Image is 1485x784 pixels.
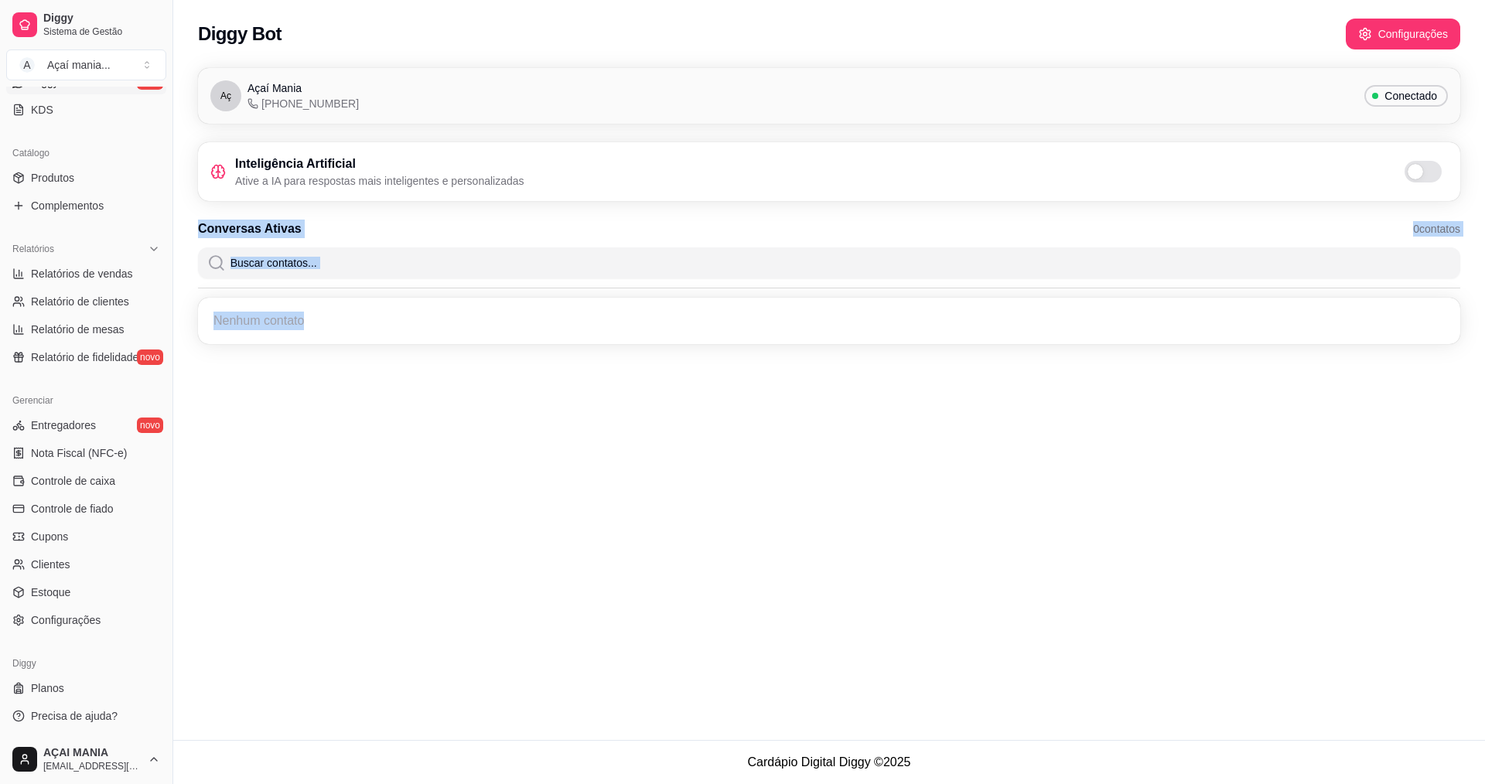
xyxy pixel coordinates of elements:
a: Complementos [6,193,166,218]
span: Conectado [1378,88,1443,104]
button: Configurações [1346,19,1460,49]
span: AÇAI MANIA [43,746,142,760]
span: Controle de caixa [31,473,115,489]
span: Cupons [31,529,68,544]
span: Relatório de mesas [31,322,125,337]
button: Select a team [6,49,166,80]
a: Relatório de mesas [6,317,166,342]
h2: Diggy Bot [198,22,282,46]
div: Gerenciar [6,388,166,413]
a: Entregadoresnovo [6,413,166,438]
a: Configurações [6,608,166,632]
button: AÇAI MANIA[EMAIL_ADDRESS][DOMAIN_NAME] [6,741,166,778]
span: Configurações [31,612,101,628]
a: Planos [6,676,166,700]
div: Açaí mania ... [47,57,111,73]
span: Relatórios [12,243,54,255]
span: Estoque [31,585,70,600]
a: Estoque [6,580,166,605]
span: Sistema de Gestão [43,26,160,38]
h3: Inteligência Artificial [235,155,524,173]
span: Planos [31,680,64,696]
a: Relatórios de vendas [6,261,166,286]
span: KDS [31,102,53,118]
a: Controle de fiado [6,496,166,521]
a: DiggySistema de Gestão [6,6,166,43]
span: Relatório de clientes [31,294,129,309]
a: Clientes [6,552,166,577]
span: Aç [220,90,231,102]
span: A [19,57,35,73]
a: Controle de caixa [6,469,166,493]
a: Produtos [6,165,166,190]
span: Entregadores [31,418,96,433]
span: [PHONE_NUMBER] [247,96,359,111]
span: Nota Fiscal (NFC-e) [31,445,127,461]
div: Diggy [6,651,166,676]
input: Buscar contatos... [226,247,1451,278]
a: KDS [6,97,166,122]
span: Relatórios de vendas [31,266,133,281]
span: Relatório de fidelidade [31,349,138,365]
span: Complementos [31,198,104,213]
span: Controle de fiado [31,501,114,516]
span: Produtos [31,170,74,186]
p: Ative a IA para respostas mais inteligentes e personalizadas [235,173,524,189]
h3: Conversas Ativas [198,220,302,238]
div: Catálogo [6,141,166,165]
span: Clientes [31,557,70,572]
footer: Cardápio Digital Diggy © 2025 [173,740,1485,784]
span: [EMAIL_ADDRESS][DOMAIN_NAME] [43,760,142,772]
a: Precisa de ajuda? [6,704,166,728]
a: Relatório de clientes [6,289,166,314]
a: Cupons [6,524,166,549]
a: Nota Fiscal (NFC-e) [6,441,166,465]
span: 0 contatos [1413,221,1460,237]
span: Precisa de ajuda? [31,708,118,724]
span: Açaí Mania [247,80,302,96]
span: Diggy [43,12,160,26]
div: Nenhum contato [207,307,1451,335]
a: Relatório de fidelidadenovo [6,345,166,370]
